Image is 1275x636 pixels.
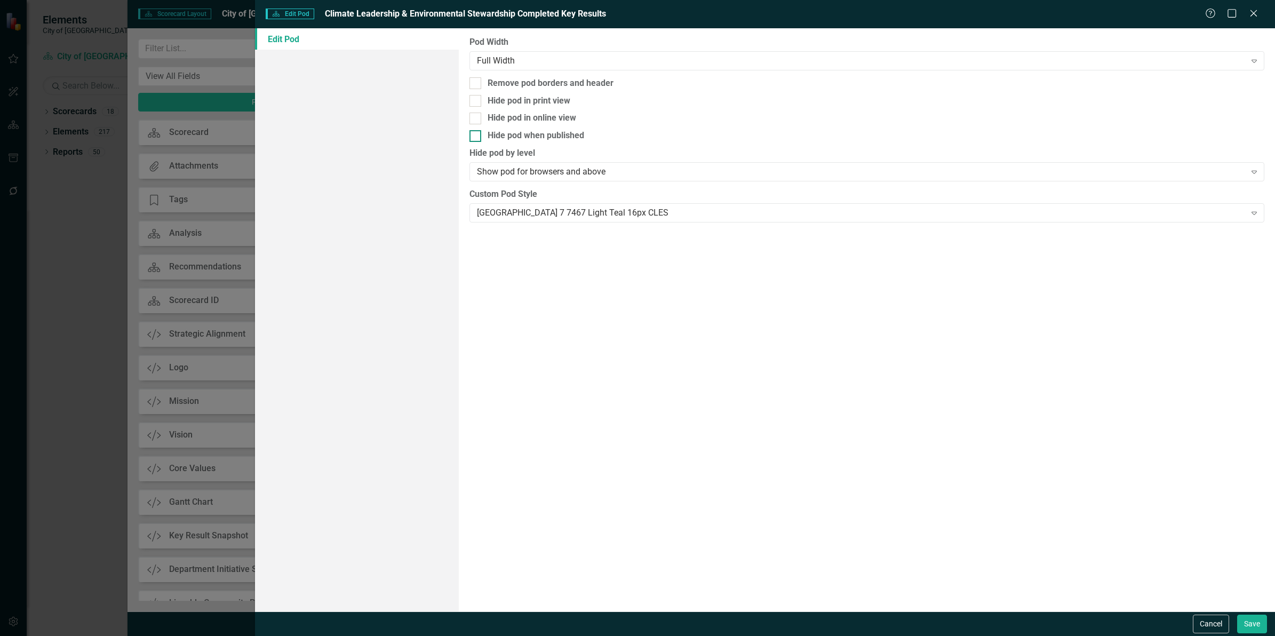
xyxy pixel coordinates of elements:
[1193,615,1229,633] button: Cancel
[488,77,613,90] div: Remove pod borders and header
[488,95,570,107] div: Hide pod in print view
[255,28,459,50] a: Edit Pod
[477,166,1245,178] div: Show pod for browsers and above
[469,36,1264,49] label: Pod Width
[488,112,576,124] div: Hide pod in online view
[469,147,1264,160] label: Hide pod by level
[469,188,1264,201] label: Custom Pod Style
[477,54,1245,67] div: Full Width
[1237,615,1267,633] button: Save
[477,206,1245,219] div: [GEOGRAPHIC_DATA] 7 7467 Light Teal 16px CLES
[488,130,584,142] div: Hide pod when published
[266,9,314,19] span: Edit Pod
[325,9,606,19] span: Climate Leadership & Environmental Stewardship Completed Key Results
